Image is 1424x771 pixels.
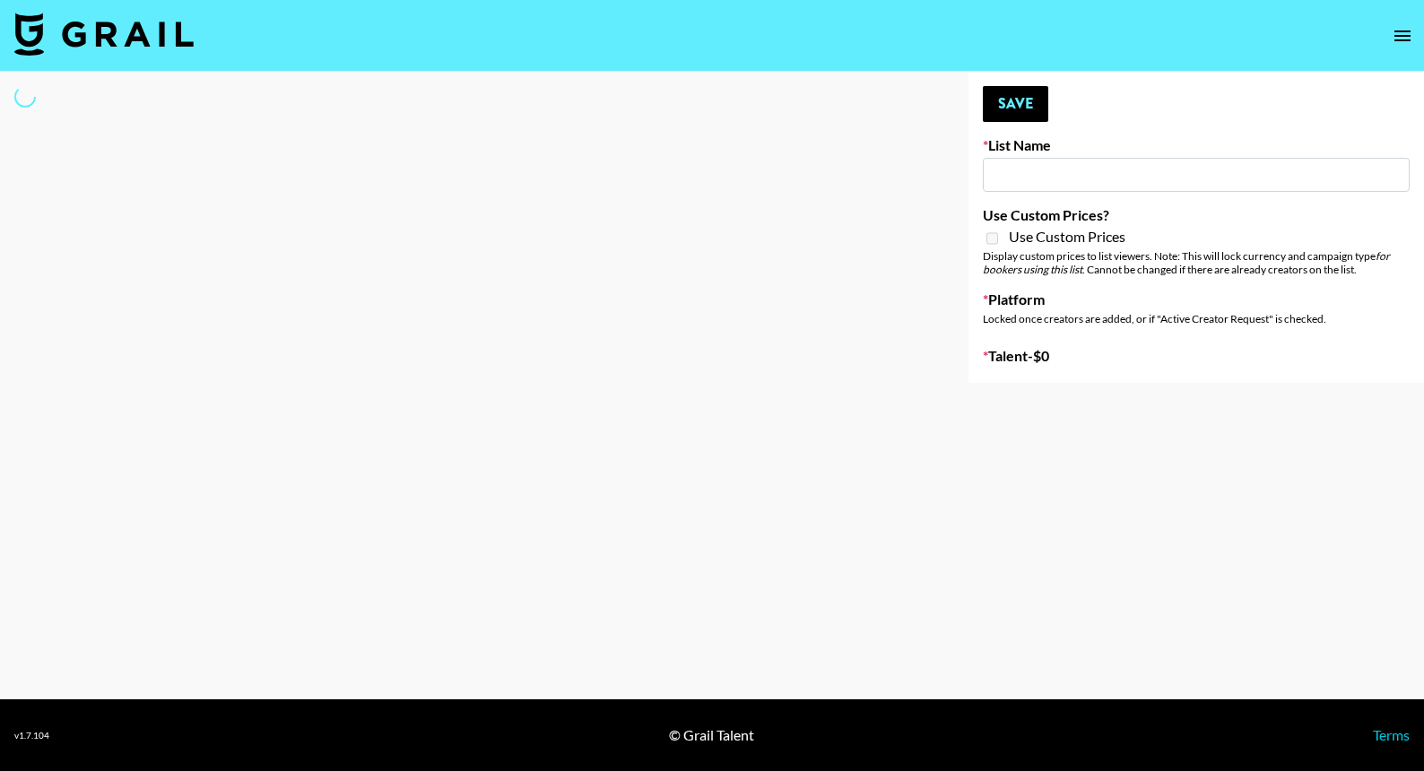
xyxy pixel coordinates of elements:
[669,726,754,744] div: © Grail Talent
[983,136,1410,154] label: List Name
[983,347,1410,365] label: Talent - $ 0
[14,13,194,56] img: Grail Talent
[983,290,1410,308] label: Platform
[983,249,1390,276] em: for bookers using this list
[983,86,1048,122] button: Save
[1385,18,1420,54] button: open drawer
[1373,726,1410,743] a: Terms
[14,730,49,741] div: v 1.7.104
[983,312,1410,325] div: Locked once creators are added, or if "Active Creator Request" is checked.
[983,206,1410,224] label: Use Custom Prices?
[1009,228,1125,246] span: Use Custom Prices
[983,249,1410,276] div: Display custom prices to list viewers. Note: This will lock currency and campaign type . Cannot b...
